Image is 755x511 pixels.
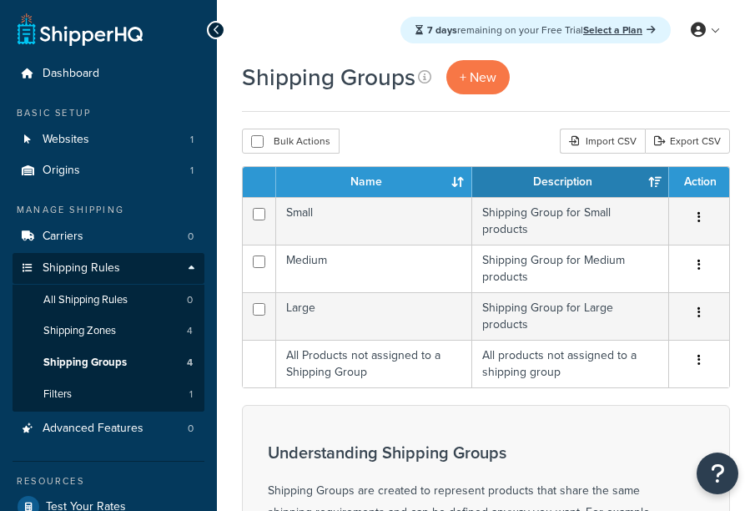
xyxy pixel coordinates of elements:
[242,61,415,94] h1: Shipping Groups
[43,230,83,244] span: Carriers
[472,197,668,245] td: Shipping Group for Small products
[242,129,340,154] button: Bulk Actions
[13,253,204,284] a: Shipping Rules
[472,340,668,387] td: All products not assigned to a shipping group
[276,197,472,245] td: Small
[43,324,116,338] span: Shipping Zones
[400,17,671,43] div: remaining on your Free Trial
[276,292,472,340] td: Large
[13,124,204,155] li: Websites
[268,443,662,462] h3: Understanding Shipping Groups
[276,340,472,387] td: All Products not assigned to a Shipping Group
[13,379,204,410] li: Filters
[472,292,668,340] td: Shipping Group for Large products
[13,106,204,120] div: Basic Setup
[187,324,193,338] span: 4
[472,167,668,197] th: Description: activate to sort column ascending
[697,453,738,494] button: Open Resource Center
[13,253,204,412] li: Shipping Rules
[188,422,194,436] span: 0
[187,356,193,370] span: 4
[13,347,204,378] a: Shipping Groups 4
[190,133,194,147] span: 1
[43,261,120,276] span: Shipping Rules
[43,356,127,370] span: Shipping Groups
[13,474,204,488] div: Resources
[13,221,204,252] a: Carriers 0
[13,316,204,347] a: Shipping Zones 4
[13,58,204,89] a: Dashboard
[188,230,194,244] span: 0
[187,293,193,307] span: 0
[460,68,496,87] span: + New
[427,23,457,38] strong: 7 days
[276,245,472,292] td: Medium
[13,285,204,316] a: All Shipping Rules 0
[13,379,204,410] a: Filters 1
[43,164,80,178] span: Origins
[13,347,204,378] li: Shipping Groups
[13,413,204,444] a: Advanced Features 0
[13,413,204,444] li: Advanced Features
[472,245,668,292] td: Shipping Group for Medium products
[560,129,645,154] div: Import CSV
[276,167,472,197] th: Name: activate to sort column ascending
[13,203,204,217] div: Manage Shipping
[13,155,204,186] li: Origins
[13,155,204,186] a: Origins 1
[189,387,193,402] span: 1
[43,293,128,307] span: All Shipping Rules
[645,129,730,154] a: Export CSV
[13,124,204,155] a: Websites 1
[446,60,510,94] a: + New
[190,164,194,178] span: 1
[43,67,99,81] span: Dashboard
[43,422,143,436] span: Advanced Features
[43,133,89,147] span: Websites
[13,285,204,316] li: All Shipping Rules
[13,221,204,252] li: Carriers
[43,387,72,402] span: Filters
[669,167,730,197] th: Action
[583,23,656,38] a: Select a Plan
[13,316,204,347] li: Shipping Zones
[18,13,143,46] a: ShipperHQ Home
